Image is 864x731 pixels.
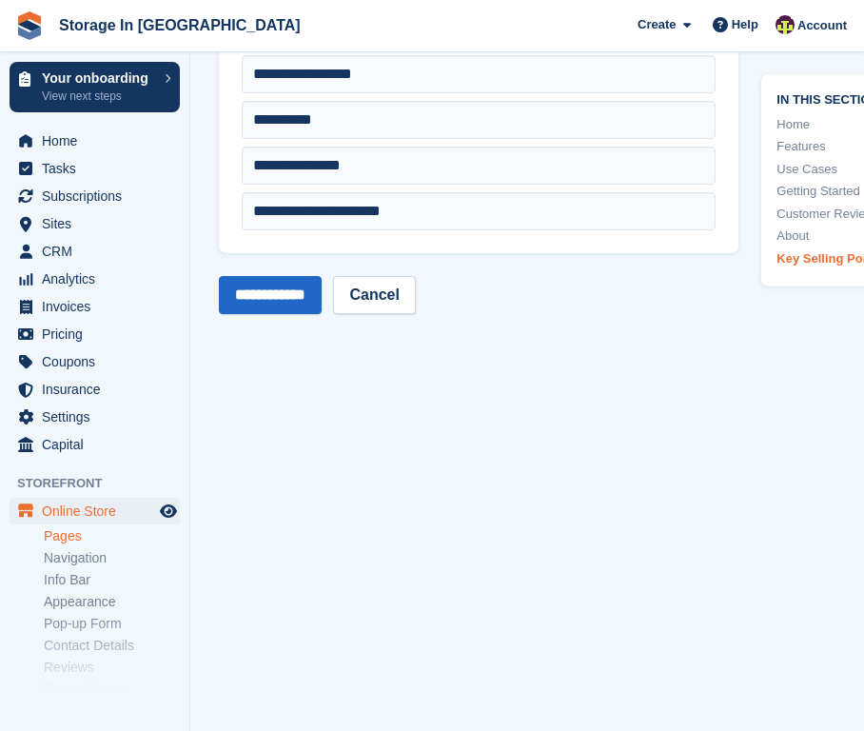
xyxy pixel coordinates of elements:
span: Subscriptions [42,183,156,209]
span: Account [797,16,847,35]
span: Settings [42,404,156,430]
span: Help [732,15,758,34]
a: menu [10,321,180,347]
span: Coupons [42,348,156,375]
span: CRM [42,238,156,265]
a: Storage In [GEOGRAPHIC_DATA] [51,10,308,41]
a: Pop-up Form [44,615,180,633]
span: Create [638,15,676,34]
span: Pricing [42,321,156,347]
p: View next steps [42,88,155,105]
a: menu [10,183,180,209]
a: menu [10,404,180,430]
a: menu [10,155,180,182]
span: Analytics [42,266,156,292]
a: Cancel [333,276,415,314]
a: Preview store [157,500,180,523]
img: Colin Wood [776,15,795,34]
p: Your onboarding [42,71,155,85]
a: menu [10,293,180,320]
a: menu [10,238,180,265]
a: menu [10,128,180,154]
a: menu [10,376,180,403]
a: Navigation [44,549,180,567]
a: Pages [44,527,180,545]
a: Footer Banner [44,681,180,699]
a: Your onboarding View next steps [10,62,180,112]
span: Online Store [42,498,156,524]
span: Sites [42,210,156,237]
a: menu [10,210,180,237]
a: Reviews [44,659,180,677]
a: menu [10,266,180,292]
a: menu [10,431,180,458]
span: Invoices [42,293,156,320]
a: Contact Details [44,637,180,655]
span: Tasks [42,155,156,182]
span: Capital [42,431,156,458]
a: menu [10,348,180,375]
a: Appearance [44,593,180,611]
a: menu [10,498,180,524]
img: stora-icon-8386f47178a22dfd0bd8f6a31ec36ba5ce8667c1dd55bd0f319d3a0aa187defe.svg [15,11,44,40]
a: Info Bar [44,571,180,589]
span: Storefront [17,474,189,493]
span: Home [42,128,156,154]
span: Insurance [42,376,156,403]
